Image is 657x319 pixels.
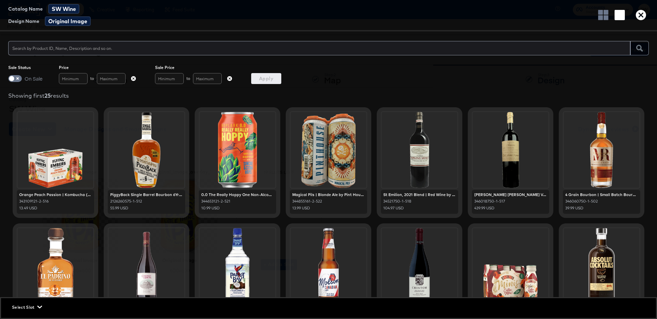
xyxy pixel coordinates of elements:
span: Original Image [45,16,91,26]
span: Sale Price [155,65,235,70]
div: 343109121-2-516 [19,199,92,204]
input: Minimum [59,73,88,84]
div: 39.99 USD [565,206,638,211]
span: Select Slot [12,304,41,311]
span: to [90,76,94,81]
div: 439.99 USD [474,206,547,211]
div: 4 Grain Bourbon | Small Batch Bourbon by [PERSON_NAME] Reserve | 750ml | [US_STATE] [565,192,638,197]
span: On Sale [25,75,42,82]
span: to [186,76,190,81]
span: Catalog Name [8,6,43,12]
span: Price [59,65,139,70]
div: [PERSON_NAME] [PERSON_NAME] Valpolicella DOCG, 2015 | Red Wine by [PERSON_NAME] | 750ml | [GEOGRA... [474,192,547,197]
div: 10.99 USD [201,206,274,211]
div: PiggyBack Single Barrel Bourbon 6Yr Select | Rye Whiskey by WhistlePig | 750ml | [GEOGRAPHIC_DATA] [110,192,183,197]
div: 346060750-1-502 [565,199,638,204]
div: Orange Peach Passion | Kombucha (alcoholic) by Flying Embers | 12oz | [US_STATE] [19,192,92,197]
div: 104.97 USD [383,206,456,211]
div: 13.99 USD [292,206,365,211]
div: Magical Pils | Blonde Ale by Pint House | 16oz | [US_STATE] [292,192,365,197]
div: 0.0 The Really Hoppy One Non-Alcoholic | Hop Water by Hoplark | 12oz | [US_STATE] [201,192,274,197]
div: 2126260575-1-512 [110,199,183,204]
span: Design Name [8,18,39,24]
input: Maximum [193,73,222,84]
strong: 25 [44,92,51,99]
div: 34521750-1-518 [383,199,456,204]
input: Search by Product ID, Name, Description and so on. [8,38,630,53]
div: 344653121-2-521 [201,199,274,204]
span: Sale Status [8,65,42,70]
div: 346018750-1-517 [474,199,547,204]
div: 13.49 USD [19,206,92,211]
input: Minimum [155,73,184,84]
div: 55.99 USD [110,206,183,211]
span: SW Wine [48,4,79,14]
input: Maximum [97,73,126,84]
div: Showing first results [8,92,649,99]
div: St Emilion, 2021 Blend | Red Wine by Chateau Troplong Mondot | 750ml | [GEOGRAPHIC_DATA] [383,192,456,197]
button: Select Slot [9,304,43,311]
div: 344855161-2-522 [292,199,365,204]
